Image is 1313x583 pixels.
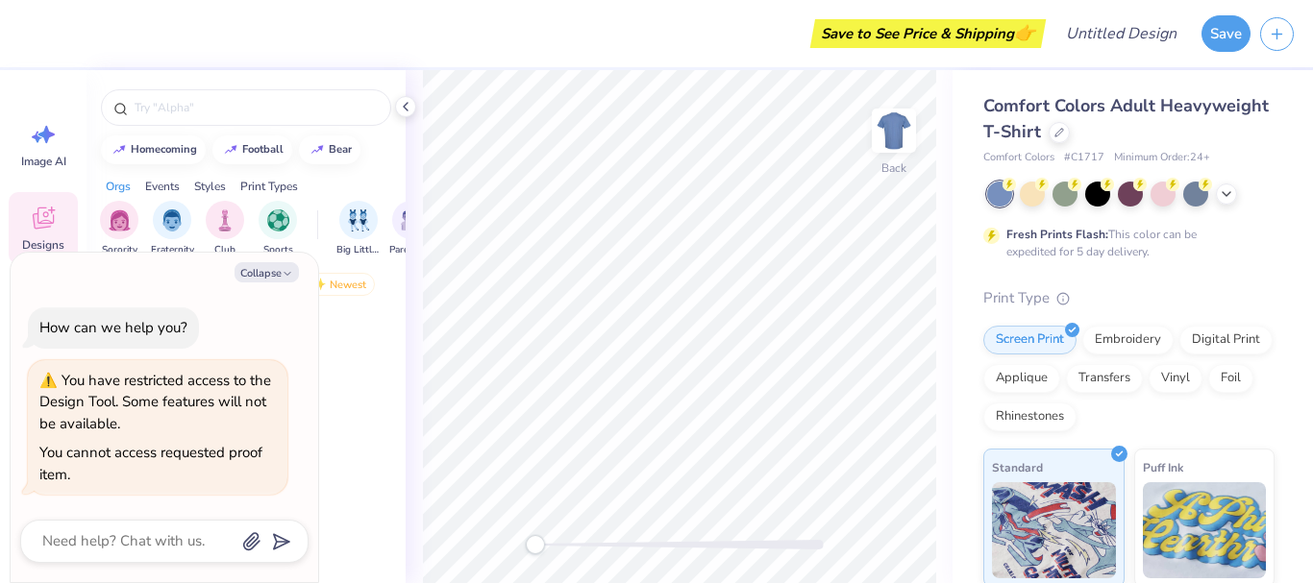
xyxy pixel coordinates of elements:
span: Comfort Colors Adult Heavyweight T-Shirt [983,94,1269,143]
div: Save to See Price & Shipping [815,19,1041,48]
div: Foil [1208,364,1253,393]
button: filter button [389,201,434,257]
span: Standard [992,457,1043,477]
div: homecoming [131,144,197,155]
div: You have restricted access to the Design Tool. Some features will not be available. [39,371,271,433]
div: filter for Sorority [100,201,138,257]
span: 👉 [1014,21,1035,44]
img: trend_line.gif [310,144,325,156]
div: Digital Print [1179,326,1273,354]
img: Standard [992,482,1116,578]
button: football [212,135,292,164]
span: # C1717 [1064,150,1104,166]
span: Fraternity [151,243,194,257]
img: trend_line.gif [223,144,238,156]
button: Save [1202,15,1251,52]
span: Puff Ink [1143,457,1183,477]
button: bear [299,135,360,164]
span: Sports [263,243,293,257]
div: How can we help you? [39,318,187,337]
img: Fraternity Image [161,209,183,231]
span: Comfort Colors [983,150,1054,166]
img: Back [875,111,913,150]
div: Styles [194,178,226,195]
button: Collapse [235,262,299,282]
input: Untitled Design [1051,14,1192,53]
div: Newest [302,273,375,296]
div: Screen Print [983,326,1077,354]
button: filter button [259,201,297,257]
span: Minimum Order: 24 + [1114,150,1210,166]
div: Accessibility label [526,535,545,554]
img: trend_line.gif [111,144,127,156]
span: Big Little Reveal [336,243,381,257]
div: Vinyl [1149,364,1202,393]
span: Club [214,243,235,257]
div: You cannot access requested proof item. [39,443,262,484]
div: Back [881,159,906,177]
button: homecoming [101,135,206,164]
div: Transfers [1066,364,1143,393]
div: filter for Sports [259,201,297,257]
button: filter button [100,201,138,257]
div: Events [145,178,180,195]
span: Parent's Weekend [389,243,434,257]
div: filter for Club [206,201,244,257]
img: Parent's Weekend Image [401,209,423,231]
img: Sports Image [267,209,289,231]
button: filter button [336,201,381,257]
div: filter for Parent's Weekend [389,201,434,257]
span: Designs [22,237,64,253]
img: Sorority Image [109,209,131,231]
div: Print Types [240,178,298,195]
input: Try "Alpha" [133,98,379,117]
div: Orgs [106,178,131,195]
strong: Fresh Prints Flash: [1006,227,1108,242]
div: filter for Fraternity [151,201,194,257]
img: Big Little Reveal Image [348,209,369,231]
img: Club Image [214,209,235,231]
span: Image AI [21,154,66,169]
div: Embroidery [1082,326,1174,354]
div: Applique [983,364,1060,393]
button: filter button [206,201,244,257]
div: football [242,144,284,155]
button: filter button [151,201,194,257]
div: filter for Big Little Reveal [336,201,381,257]
img: Puff Ink [1143,482,1267,578]
div: Print Type [983,287,1275,309]
div: This color can be expedited for 5 day delivery. [1006,226,1243,260]
div: bear [329,144,352,155]
div: Rhinestones [983,402,1077,431]
span: Sorority [102,243,137,257]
